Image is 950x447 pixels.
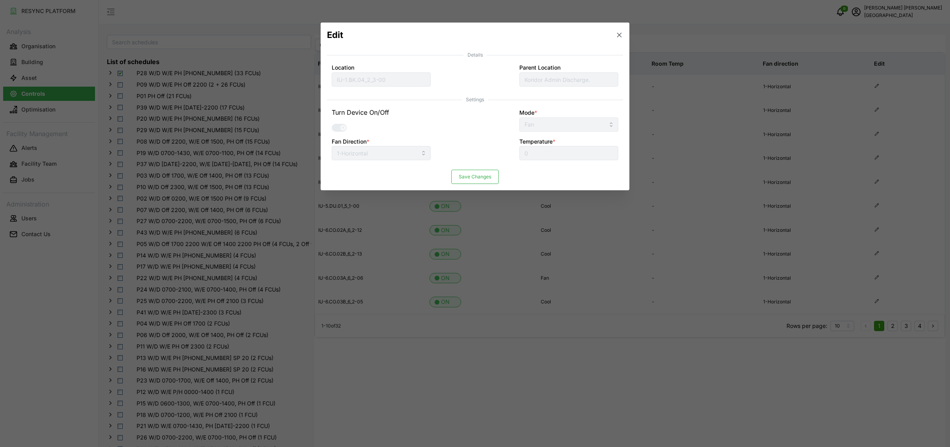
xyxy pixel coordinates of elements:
[332,63,354,72] label: Location
[451,170,499,184] button: Save Changes
[519,137,555,146] label: Temperature
[327,29,343,41] h3: Edit
[519,63,560,72] label: Parent Location
[519,108,537,117] label: Mode
[459,170,491,184] span: Save Changes
[332,137,369,146] label: Fan Direction
[332,107,431,117] p: Turn Device On/Off
[327,51,623,59] span: Details
[327,96,623,104] span: Settings
[519,146,618,160] input: Enter temperature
